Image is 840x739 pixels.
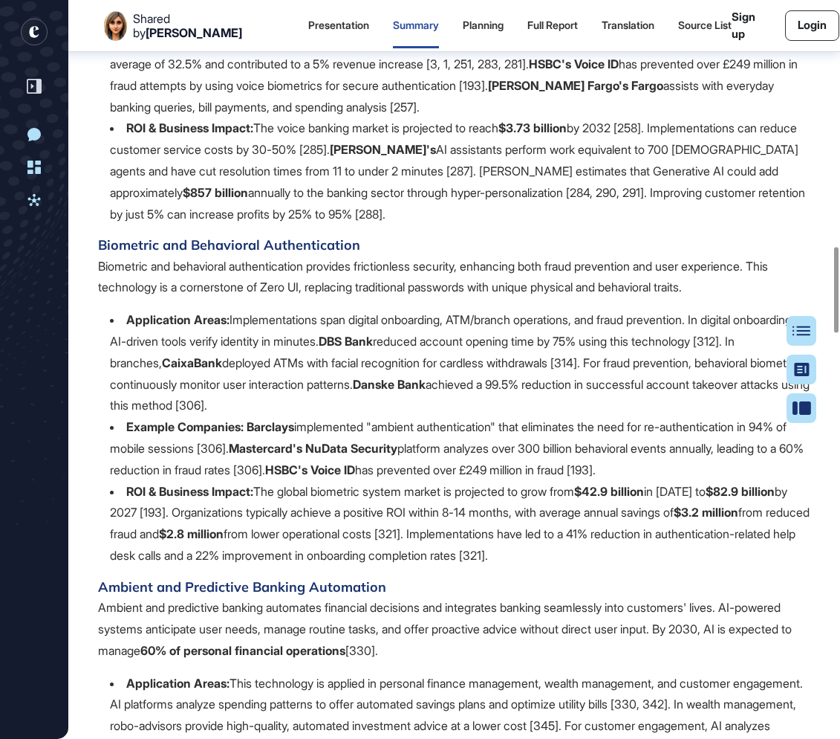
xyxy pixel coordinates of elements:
div: Shared by [133,12,249,40]
b: 60% of personal financial operations [140,643,345,658]
b: $3.73 billion [498,120,567,135]
b: Application Areas: [126,676,229,691]
div: entrapeer-logo [21,19,48,45]
b: [PERSON_NAME]'s [330,142,436,157]
div: Planning [463,19,504,32]
p: Ambient and predictive banking automates financial decisions and integrates banking seamlessly in... [98,597,810,661]
p: Biometric and behavioral authentication provides frictionless security, enhancing both fraud prev... [98,256,810,299]
b: Danske Bank [353,377,426,392]
b: Example Companies: [126,419,244,434]
a: Login [785,10,839,41]
b: ROI & Business Impact: [126,484,253,499]
li: The global biometric system market is projected to grow from in [DATE] to by 2027 [193]. Organiza... [110,481,810,567]
b: $3.2 million [674,505,738,520]
div: Translation [602,19,654,32]
h4: Biometric and Behavioral Authentication [98,236,810,255]
img: User Image [104,11,127,41]
b: [PERSON_NAME] Fargo's Fargo [488,78,663,93]
b: $42.9 billion [574,484,644,499]
b: Mastercard's NuData Security [229,441,397,456]
span: [PERSON_NAME] [146,25,242,40]
div: Presentation [308,19,369,32]
h4: Ambient and Predictive Banking Automation [98,578,810,597]
li: implemented "ambient authentication" that eliminates the need for re-authentication in 94% of mob... [110,416,810,480]
b: Application Areas: [126,312,229,327]
b: $857 billion [183,185,248,200]
b: Barclays [247,419,294,434]
li: has become an industry standard, facilitating nearly 1.9 billion client interactions and handling... [110,10,810,117]
b: DBS Bank [319,334,373,349]
b: HSBC's Voice ID [265,462,355,477]
a: Sign up [732,9,755,42]
div: Summary [393,19,439,32]
div: Full Report [527,19,578,32]
li: The voice banking market is projected to reach by 2032 [258]. Implementations can reduce customer... [110,117,810,225]
div: Source List [678,19,732,32]
li: Implementations span digital onboarding, ATM/branch operations, and fraud prevention. In digital ... [110,309,810,416]
b: HSBC's Voice ID [529,57,619,71]
b: CaixaBank [162,355,222,370]
b: ROI & Business Impact: [126,120,253,135]
b: $2.8 million [159,526,224,541]
b: $82.9 billion [706,484,775,499]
